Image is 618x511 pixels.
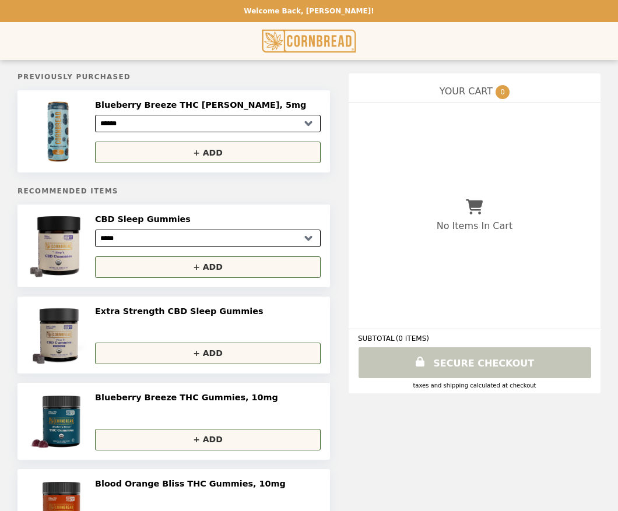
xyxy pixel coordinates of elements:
[95,230,321,247] select: Select a product variant
[358,334,396,343] span: SUBTOTAL
[95,343,321,364] button: + ADD
[437,220,512,231] p: No Items In Cart
[29,392,90,450] img: Blueberry Breeze THC Gummies, 10mg
[244,7,374,15] p: Welcome Back, [PERSON_NAME]!
[95,392,283,403] h2: Blueberry Breeze THC Gummies, 10mg
[29,306,90,364] img: Extra Strength CBD Sleep Gummies
[26,214,93,277] img: CBD Sleep Gummies
[95,256,321,278] button: + ADD
[17,73,330,81] h5: Previously Purchased
[396,334,429,343] span: ( 0 ITEMS )
[95,214,195,224] h2: CBD Sleep Gummies
[440,86,493,97] span: YOUR CART
[26,100,93,163] img: Blueberry Breeze THC Seltzer, 5mg
[496,85,510,99] span: 0
[358,382,591,389] div: Taxes and Shipping calculated at checkout
[95,115,321,132] select: Select a product variant
[17,187,330,195] h5: Recommended Items
[95,478,290,489] h2: Blood Orange Bliss THC Gummies, 10mg
[95,142,321,163] button: + ADD
[95,306,268,316] h2: Extra Strength CBD Sleep Gummies
[262,29,356,53] img: Brand Logo
[95,100,311,110] h2: Blueberry Breeze THC [PERSON_NAME], 5mg
[95,429,321,450] button: + ADD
